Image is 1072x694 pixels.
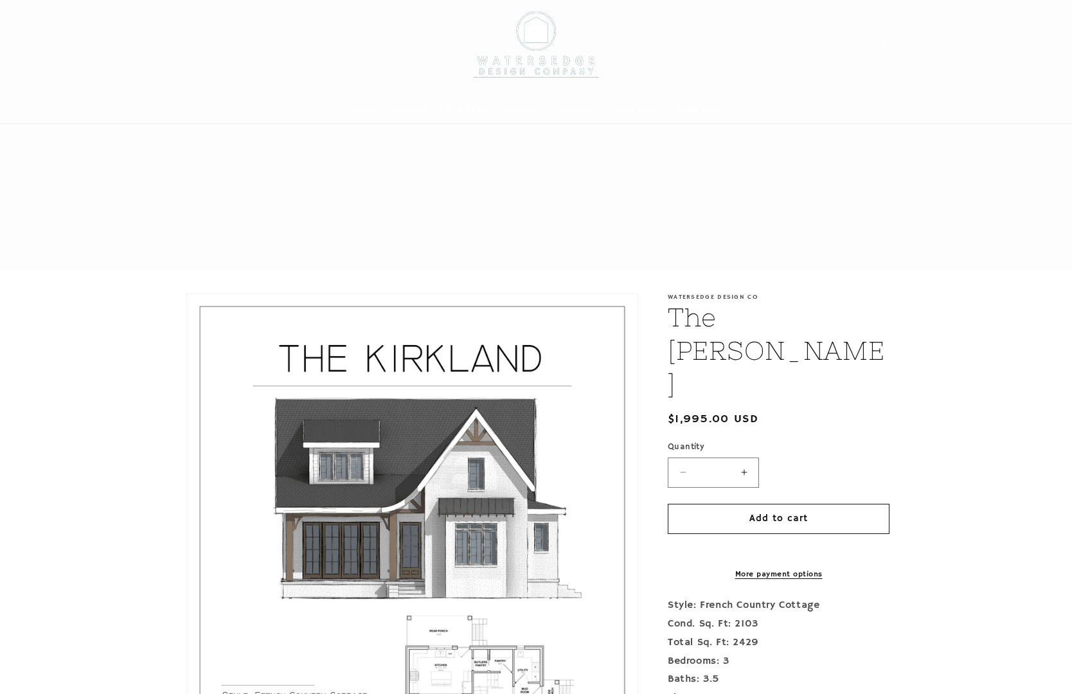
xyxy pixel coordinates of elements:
h1: The [PERSON_NAME] [668,301,889,401]
a: More payment options [668,569,889,580]
span: Our Team [445,104,490,116]
span: Contact [562,104,597,116]
span: Shop Now! [612,104,661,116]
summary: Gallery [497,96,554,123]
a: Services [384,96,438,123]
span: View Cart [677,104,720,116]
span: Services [392,104,430,116]
a: Shop Now! [605,96,668,123]
span: $1,995.00 USD [668,411,758,428]
a: Our Team [438,96,497,123]
a: Contact [554,96,605,123]
p: Watersedge Design Co [668,293,889,301]
span: Gallery [505,104,537,116]
label: Quantity [668,441,889,454]
button: Add to cart [668,504,889,534]
a: Home [344,96,384,123]
img: Watersedge Design Co [465,5,607,85]
span: Home [352,104,377,116]
a: View Cart [669,96,728,123]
